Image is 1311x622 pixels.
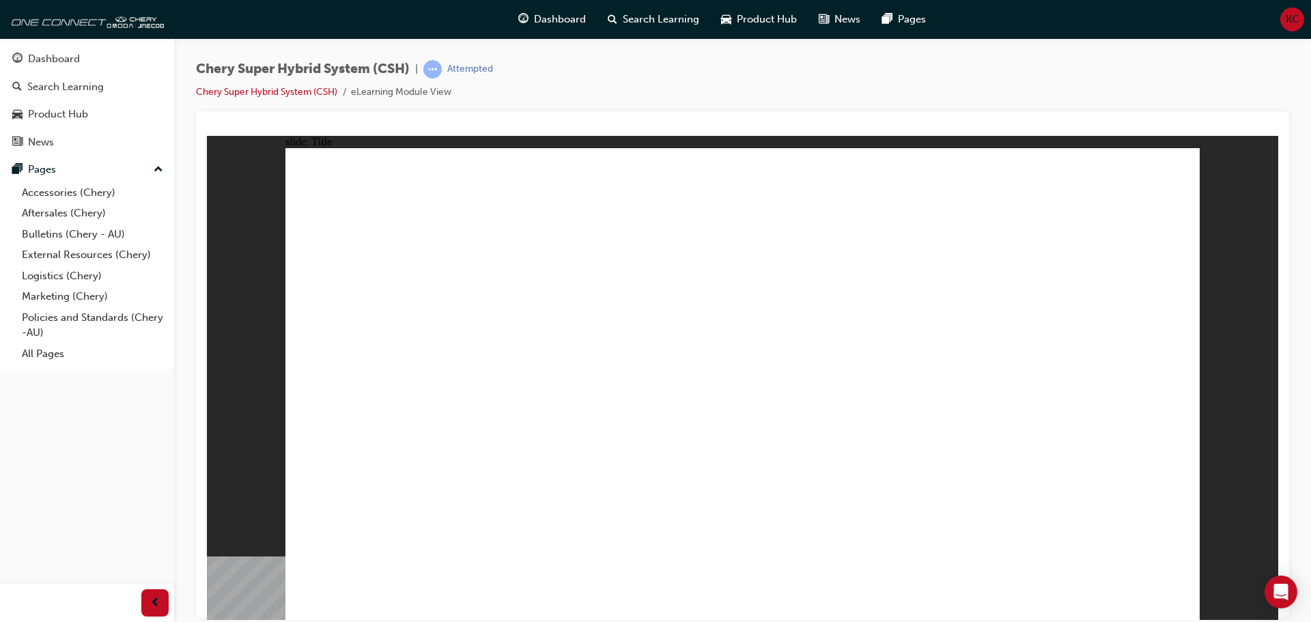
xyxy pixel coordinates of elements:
[871,5,937,33] a: pages-iconPages
[12,53,23,66] span: guage-icon
[5,130,169,155] a: News
[423,60,442,79] span: learningRecordVerb_ATTEMPT-icon
[710,5,808,33] a: car-iconProduct Hub
[597,5,710,33] a: search-iconSearch Learning
[898,12,926,27] span: Pages
[196,61,410,77] span: Chery Super Hybrid System (CSH)
[28,107,88,122] div: Product Hub
[1265,576,1297,608] div: Open Intercom Messenger
[28,51,80,67] div: Dashboard
[12,164,23,176] span: pages-icon
[5,157,169,182] button: Pages
[12,137,23,149] span: news-icon
[819,11,829,28] span: news-icon
[28,135,54,150] div: News
[534,12,586,27] span: Dashboard
[518,11,528,28] span: guage-icon
[16,266,169,287] a: Logistics (Chery)
[608,11,617,28] span: search-icon
[808,5,871,33] a: news-iconNews
[447,63,493,76] div: Attempted
[16,343,169,365] a: All Pages
[16,203,169,224] a: Aftersales (Chery)
[834,12,860,27] span: News
[507,5,597,33] a: guage-iconDashboard
[721,11,731,28] span: car-icon
[5,46,169,72] a: Dashboard
[16,182,169,203] a: Accessories (Chery)
[882,11,892,28] span: pages-icon
[16,307,169,343] a: Policies and Standards (Chery -AU)
[16,286,169,307] a: Marketing (Chery)
[623,12,699,27] span: Search Learning
[16,244,169,266] a: External Resources (Chery)
[351,85,451,100] li: eLearning Module View
[27,79,104,95] div: Search Learning
[415,61,418,77] span: |
[5,102,169,127] a: Product Hub
[196,86,337,98] a: Chery Super Hybrid System (CSH)
[154,161,163,179] span: up-icon
[12,81,22,94] span: search-icon
[737,12,797,27] span: Product Hub
[28,162,56,178] div: Pages
[1286,12,1299,27] span: KC
[7,5,164,33] img: oneconnect
[16,224,169,245] a: Bulletins (Chery - AU)
[150,595,160,612] span: prev-icon
[12,109,23,121] span: car-icon
[1280,8,1304,31] button: KC
[5,74,169,100] a: Search Learning
[5,44,169,157] button: DashboardSearch LearningProduct HubNews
